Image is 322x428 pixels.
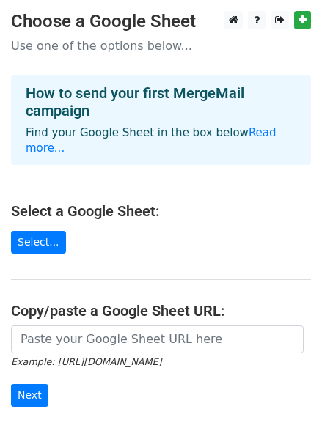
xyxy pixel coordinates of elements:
[11,356,161,367] small: Example: [URL][DOMAIN_NAME]
[26,125,296,156] p: Find your Google Sheet in the box below
[11,11,311,32] h3: Choose a Google Sheet
[11,231,66,254] a: Select...
[11,384,48,407] input: Next
[11,202,311,220] h4: Select a Google Sheet:
[26,126,277,155] a: Read more...
[11,302,311,320] h4: Copy/paste a Google Sheet URL:
[11,325,304,353] input: Paste your Google Sheet URL here
[26,84,296,119] h4: How to send your first MergeMail campaign
[11,38,311,53] p: Use one of the options below...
